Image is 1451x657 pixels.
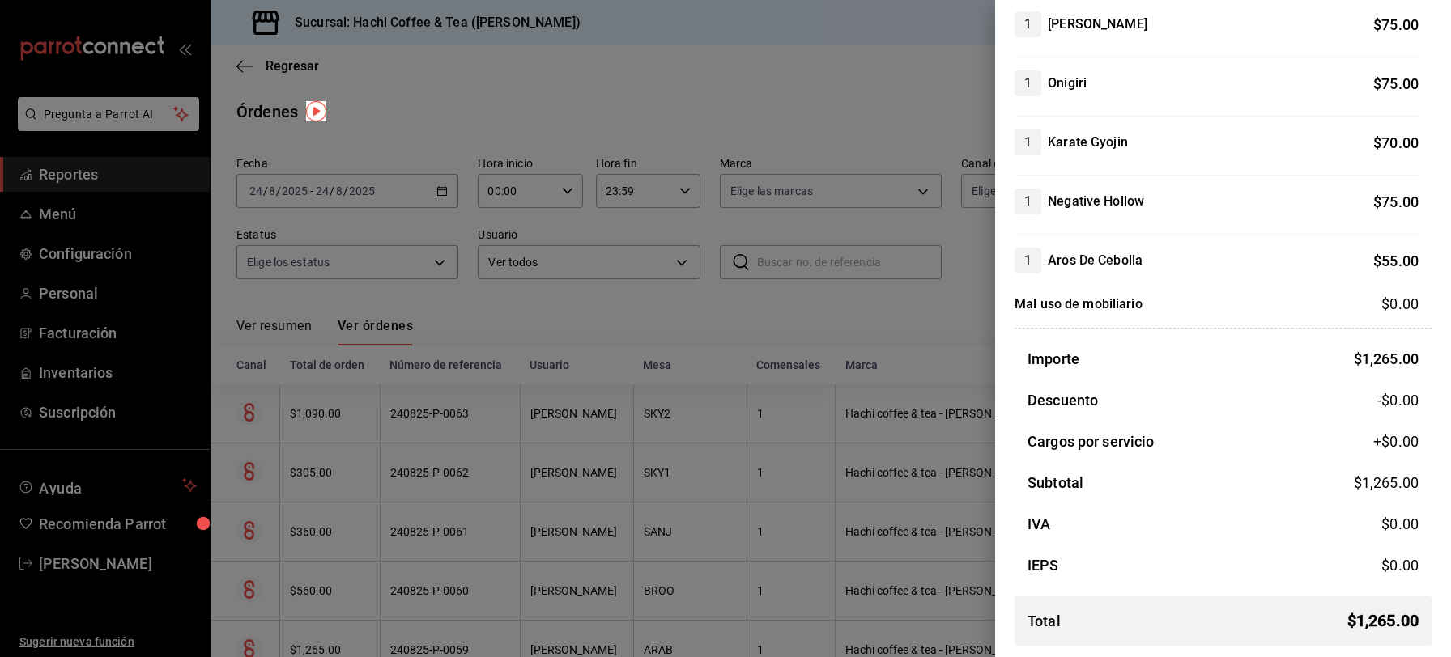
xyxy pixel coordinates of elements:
[1347,608,1419,633] span: $ 1,265.00
[1048,74,1087,93] h4: Onigiri
[1373,16,1419,33] span: $ 75.00
[1354,350,1419,367] span: $ 1,265.00
[1028,348,1079,370] h3: Importe
[1048,192,1144,211] h4: Negative Hollow
[1354,474,1419,491] span: $ 1,265.00
[1028,472,1083,494] h3: Subtotal
[1015,74,1041,93] span: 1
[1381,515,1419,532] span: $ 0.00
[1373,430,1419,452] span: +$ 0.00
[1381,557,1419,574] span: $ 0.00
[1015,15,1041,34] span: 1
[1048,251,1143,270] h4: Aros De Cebolla
[306,101,326,121] img: Tooltip marker
[1015,295,1143,314] h4: Mal uso de mobiliario
[1373,134,1419,151] span: $ 70.00
[1028,513,1050,535] h3: IVA
[1381,295,1419,312] span: $ 0.00
[1028,554,1059,576] h3: IEPS
[1015,192,1041,211] span: 1
[1373,193,1419,210] span: $ 75.00
[1028,430,1155,452] h3: Cargos por servicio
[1048,133,1128,152] h4: Karate Gyojin
[1028,389,1098,411] h3: Descuento
[1015,133,1041,152] span: 1
[1373,252,1419,269] span: $ 55.00
[1028,610,1061,632] h3: Total
[1048,15,1147,34] h4: [PERSON_NAME]
[1377,389,1419,411] span: -$0.00
[1373,75,1419,92] span: $ 75.00
[1015,251,1041,270] span: 1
